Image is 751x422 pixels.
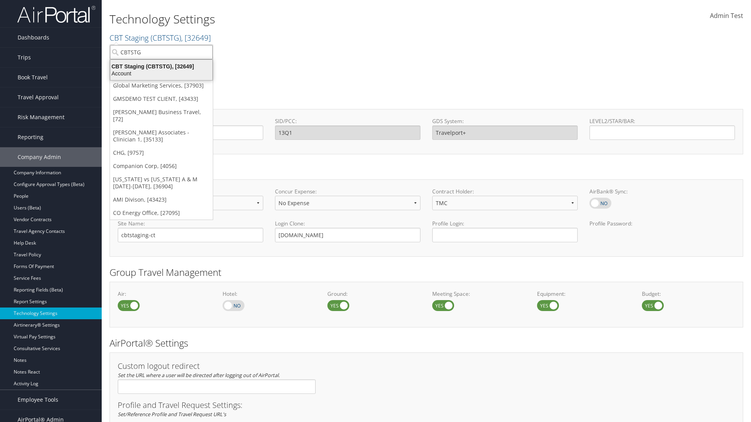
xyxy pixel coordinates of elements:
[118,411,226,418] em: Set/Reference Profile and Travel Request URL's
[432,220,578,242] label: Profile Login:
[710,11,743,20] span: Admin Test
[118,401,735,409] h3: Profile and Travel Request Settings:
[223,290,316,298] label: Hotel:
[181,32,211,43] span: , [ 32649 ]
[110,206,213,220] a: CO Energy Office, [27095]
[275,220,420,227] label: Login Clone:
[106,63,217,70] div: CBT Staging (CBTSTG), [32649]
[589,188,735,195] label: AirBank® Sync:
[110,163,743,177] h2: Online Booking Tool
[110,93,737,106] h2: GDS
[537,290,630,298] label: Equipment:
[589,198,611,209] label: AirBank® Sync
[110,159,213,173] a: Companion Corp, [4056]
[275,117,420,125] label: SID/PCC:
[432,188,578,195] label: Contract Holder:
[18,147,61,167] span: Company Admin
[110,266,743,279] h2: Group Travel Management
[110,32,211,43] a: CBT Staging
[110,336,743,350] h2: AirPortal® Settings
[118,220,263,227] label: Site Name:
[110,92,213,105] a: GMSDEMO TEST CLIENT, [43433]
[118,290,211,298] label: Air:
[710,4,743,28] a: Admin Test
[432,117,578,125] label: GDS System:
[106,70,217,77] div: Account
[275,188,420,195] label: Concur Expense:
[18,107,65,127] span: Risk Management
[432,228,578,242] input: Profile Login:
[118,362,316,370] h3: Custom logout redirect
[151,32,181,43] span: ( CBTSTG )
[327,290,420,298] label: Ground:
[18,127,43,147] span: Reporting
[17,5,95,23] img: airportal-logo.png
[18,48,31,67] span: Trips
[110,79,213,92] a: Global Marketing Services, [37903]
[110,45,213,59] input: Search Accounts
[432,290,525,298] label: Meeting Space:
[18,390,58,409] span: Employee Tools
[110,11,532,27] h1: Technology Settings
[110,146,213,159] a: CHG, [9757]
[18,28,49,47] span: Dashboards
[642,290,735,298] label: Budget:
[118,372,280,379] em: Set the URL where a user will be directed after logging out of AirPortal.
[110,105,213,126] a: [PERSON_NAME] Business Travel, [72]
[589,220,735,242] label: Profile Password:
[110,193,213,206] a: AMI Divison, [43423]
[589,117,735,125] label: LEVEL2/STAR/BAR:
[18,88,59,107] span: Travel Approval
[110,173,213,193] a: [US_STATE] vs [US_STATE] A & M [DATE]-[DATE], [36904]
[18,68,48,87] span: Book Travel
[110,126,213,146] a: [PERSON_NAME] Associates - Clinician 1, [35133]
